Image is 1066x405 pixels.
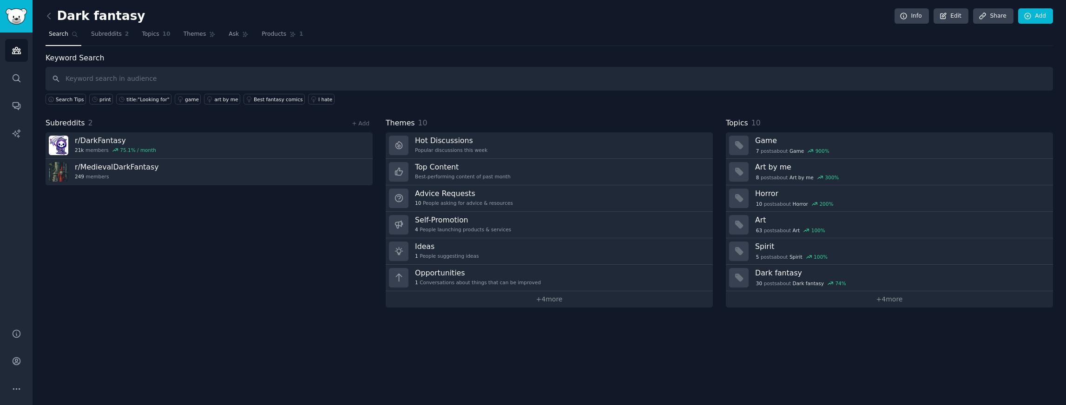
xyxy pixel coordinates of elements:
a: Art63postsaboutArt100% [726,212,1053,238]
a: game [175,94,201,105]
a: print [89,94,113,105]
span: 2 [125,30,129,39]
a: +4more [386,291,713,307]
div: title:"Looking for" [126,96,169,103]
span: 30 [756,280,762,287]
a: Themes [180,27,219,46]
span: 4 [415,226,418,233]
div: print [99,96,111,103]
img: GummySearch logo [6,8,27,25]
span: 1 [415,279,418,286]
div: 900 % [816,148,829,154]
span: Art by me [790,174,814,181]
a: Advice Requests10People asking for advice & resources [386,185,713,212]
a: Add [1018,8,1053,24]
div: People launching products & services [415,226,511,233]
span: 21k [75,147,84,153]
a: Ideas1People suggesting ideas [386,238,713,265]
span: Topics [726,118,748,129]
span: Dark fantasy [793,280,824,287]
h3: Spirit [755,242,1046,251]
span: 249 [75,173,84,180]
span: Subreddits [46,118,85,129]
span: 5 [756,254,759,260]
a: Subreddits2 [88,27,132,46]
span: Themes [386,118,415,129]
a: I hate [308,94,335,105]
div: post s about [755,147,830,155]
a: r/MedievalDarkFantasy249members [46,159,373,185]
h3: Top Content [415,162,511,172]
div: Best-performing content of past month [415,173,511,180]
span: 10 [418,118,428,127]
span: 1 [415,253,418,259]
a: Top ContentBest-performing content of past month [386,159,713,185]
span: Game [790,148,804,154]
a: art by me [204,94,240,105]
div: members [75,147,156,153]
h3: Dark fantasy [755,268,1046,278]
a: Info [895,8,929,24]
label: Keyword Search [46,53,104,62]
span: 10 [415,200,421,206]
button: Search Tips [46,94,86,105]
div: post s about [755,253,829,261]
span: Products [262,30,286,39]
div: post s about [755,226,826,235]
img: DarkFantasy [49,136,68,155]
h3: Game [755,136,1046,145]
a: Edit [934,8,968,24]
span: 2 [88,118,93,127]
div: I hate [318,96,332,103]
a: Self-Promotion4People launching products & services [386,212,713,238]
div: post s about [755,200,834,208]
span: Themes [184,30,206,39]
a: Opportunities1Conversations about things that can be improved [386,265,713,291]
h3: Hot Discussions [415,136,487,145]
a: Search [46,27,81,46]
div: art by me [214,96,238,103]
span: Topics [142,30,159,39]
h3: Advice Requests [415,189,513,198]
span: Art [793,227,800,234]
div: Best fantasy comics [254,96,303,103]
span: 7 [756,148,759,154]
span: Spirit [790,254,803,260]
a: Dark fantasy30postsaboutDark fantasy74% [726,265,1053,291]
span: 1 [299,30,303,39]
div: members [75,173,158,180]
a: +4more [726,291,1053,307]
span: Ask [229,30,239,39]
span: Subreddits [91,30,122,39]
a: Topics10 [138,27,173,46]
span: Search [49,30,68,39]
h3: Self-Promotion [415,215,511,225]
div: 75.1 % / month [120,147,156,153]
img: MedievalDarkFantasy [49,162,68,182]
div: 100 % [814,254,828,260]
h3: r/ MedievalDarkFantasy [75,162,158,172]
input: Keyword search in audience [46,67,1053,91]
a: Ask [225,27,252,46]
h3: Art by me [755,162,1046,172]
span: 63 [756,227,762,234]
a: Game7postsaboutGame900% [726,132,1053,159]
h3: Horror [755,189,1046,198]
a: r/DarkFantasy21kmembers75.1% / month [46,132,373,159]
a: Products1 [258,27,306,46]
a: Best fantasy comics [243,94,305,105]
span: 10 [756,201,762,207]
a: Art by me8postsaboutArt by me300% [726,159,1053,185]
a: + Add [352,120,369,127]
h3: Ideas [415,242,479,251]
div: game [185,96,199,103]
a: Hot DiscussionsPopular discussions this week [386,132,713,159]
div: 200 % [819,201,833,207]
span: 8 [756,174,759,181]
div: People asking for advice & resources [415,200,513,206]
div: Conversations about things that can be improved [415,279,541,286]
a: Spirit5postsaboutSpirit100% [726,238,1053,265]
h3: Art [755,215,1046,225]
div: 300 % [825,174,839,181]
div: People suggesting ideas [415,253,479,259]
